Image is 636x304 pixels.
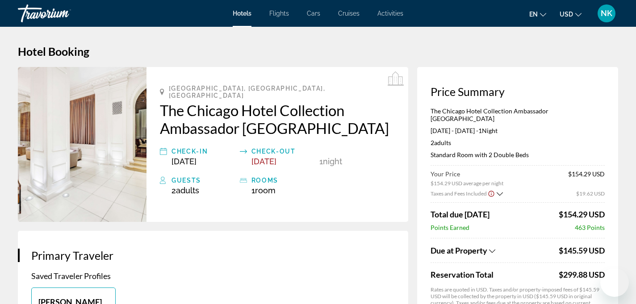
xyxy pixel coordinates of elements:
[160,101,395,137] a: The Chicago Hotel Collection Ambassador [GEOGRAPHIC_DATA]
[431,139,451,146] span: 2
[172,146,235,157] div: Check-in
[18,45,618,58] h1: Hotel Booking
[251,146,315,157] div: Check-out
[575,224,605,231] span: 463 Points
[431,170,503,178] span: Your Price
[560,8,582,21] button: Change currency
[431,190,487,197] span: Taxes and Fees Included
[568,170,605,187] span: $154.29 USD
[559,246,605,255] span: $145.59 USD
[319,157,323,166] span: 1
[482,127,498,134] span: Night
[431,85,605,98] h3: Price Summary
[269,10,289,17] a: Flights
[434,139,451,146] span: Adults
[478,127,482,134] span: 1
[529,8,546,21] button: Change language
[431,224,469,231] span: Points Earned
[431,246,487,255] span: Due at Property
[431,127,605,134] p: [DATE] - [DATE] -
[323,157,342,166] span: Night
[307,10,320,17] a: Cars
[251,157,276,166] span: [DATE]
[488,189,495,197] button: Show Taxes and Fees disclaimer
[255,186,276,195] span: Room
[576,190,605,197] span: $19.62 USD
[431,180,503,187] span: $154.29 USD average per night
[172,175,235,186] div: Guests
[601,9,612,18] span: NK
[431,270,556,279] span: Reservation Total
[431,209,490,219] span: Total due [DATE]
[31,271,395,281] p: Saved Traveler Profiles
[431,151,605,158] p: Standard Room with 2 Double Beds
[233,10,251,17] a: Hotels
[338,10,360,17] a: Cruises
[600,268,629,297] iframe: Button to launch messaging window
[176,186,199,195] span: Adults
[431,245,556,256] button: Show Taxes and Fees breakdown
[169,85,395,99] span: [GEOGRAPHIC_DATA], [GEOGRAPHIC_DATA], [GEOGRAPHIC_DATA]
[560,11,573,18] span: USD
[431,189,503,198] button: Show Taxes and Fees breakdown
[377,10,403,17] a: Activities
[172,186,199,195] span: 2
[431,107,605,122] p: The Chicago Hotel Collection Ambassador [GEOGRAPHIC_DATA]
[251,186,276,195] span: 1
[595,4,618,23] button: User Menu
[559,270,605,279] div: $299.88 USD
[172,157,197,166] span: [DATE]
[18,2,107,25] a: Travorium
[559,209,605,219] span: $154.29 USD
[529,11,538,18] span: en
[251,175,315,186] div: rooms
[31,249,395,262] h3: Primary Traveler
